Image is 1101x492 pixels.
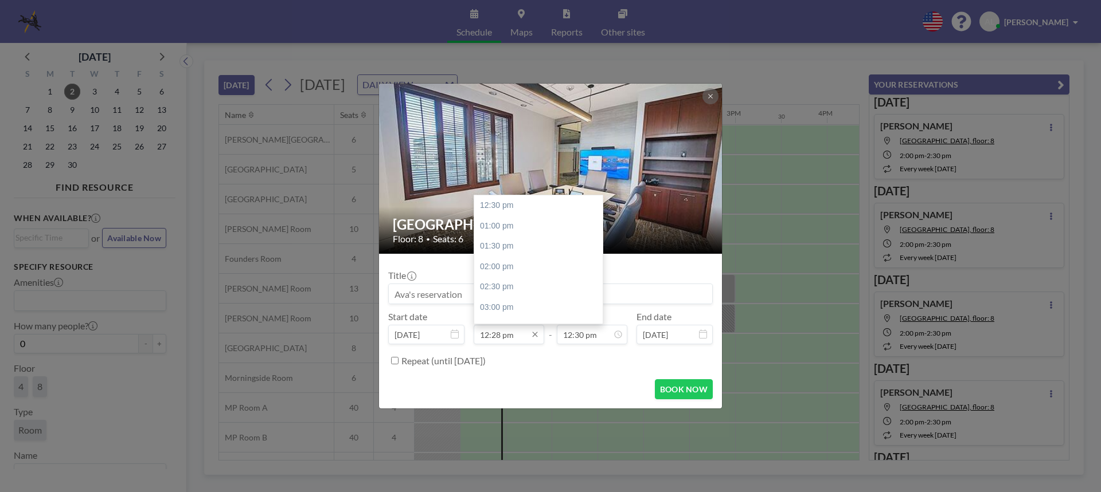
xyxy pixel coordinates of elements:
input: Ava's reservation [389,284,712,304]
div: 03:00 pm [474,297,608,318]
h2: [GEOGRAPHIC_DATA] [393,216,709,233]
div: 12:30 pm [474,195,608,216]
div: 01:30 pm [474,236,608,257]
div: 01:00 pm [474,216,608,237]
span: - [549,315,552,340]
div: 02:30 pm [474,277,608,297]
span: Seats: 6 [433,233,463,245]
label: Start date [388,311,427,322]
span: • [426,235,430,243]
span: Floor: 8 [393,233,423,245]
label: Repeat (until [DATE]) [401,355,486,367]
img: 537.jpg [379,40,723,298]
div: 02:00 pm [474,257,608,277]
button: BOOK NOW [655,379,713,399]
label: End date [637,311,671,322]
label: Title [388,270,415,281]
div: 03:30 pm [474,318,608,339]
